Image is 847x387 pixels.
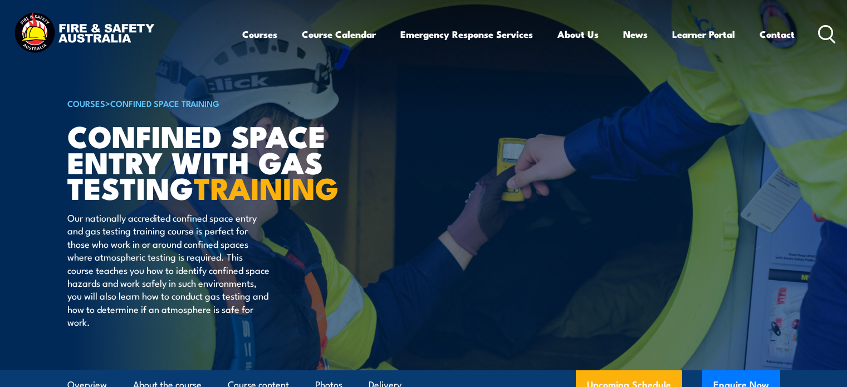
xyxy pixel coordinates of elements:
a: Contact [760,19,795,49]
a: Course Calendar [302,19,376,49]
a: COURSES [67,97,105,109]
h1: Confined Space Entry with Gas Testing [67,123,342,200]
a: Emergency Response Services [400,19,533,49]
a: Confined Space Training [110,97,219,109]
a: News [623,19,648,49]
a: Learner Portal [672,19,735,49]
a: Courses [242,19,277,49]
h6: > [67,96,342,110]
p: Our nationally accredited confined space entry and gas testing training course is perfect for tho... [67,211,271,329]
strong: TRAINING [194,164,339,210]
a: About Us [557,19,599,49]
